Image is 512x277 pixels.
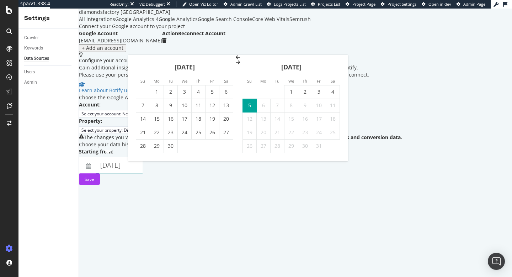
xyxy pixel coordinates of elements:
td: Not available. Wednesday, October 8, 2025 [284,99,298,112]
td: Not available. Friday, October 10, 2025 [312,99,326,112]
td: Tuesday, September 9, 2025 [164,99,178,112]
td: Not available. Monday, October 6, 2025 [257,99,271,112]
a: Learn about Botify use cases with Google Analytics [79,82,402,94]
td: Wednesday, October 1, 2025 [284,85,298,99]
td: Friday, September 26, 2025 [206,126,219,139]
td: Not available. Friday, October 17, 2025 [312,112,326,126]
small: Su [140,78,145,84]
td: Not available. Sunday, October 26, 2025 [243,139,257,153]
div: Select your property: Diamonds Factory [GEOGRAPHIC_DATA] - GA4 [81,127,216,133]
a: Admin Crawl List [224,1,262,7]
td: Not available. Tuesday, October 7, 2025 [271,99,284,112]
td: Wednesday, September 10, 2025 [178,99,192,112]
small: We [288,78,294,84]
div: Connect your Google account to your project [79,23,402,30]
td: Not available. Thursday, October 16, 2025 [298,112,312,126]
div: Core Web Vitals [252,16,289,23]
button: + Add an account [79,44,126,52]
div: The changes you will be applying will impact the scope of your analytics data and require a [84,134,402,141]
td: Not available. Saturday, October 25, 2025 [326,126,340,139]
span: Open in dev [428,1,451,7]
td: Selected. Sunday, October 5, 2025 [243,99,257,112]
td: Wednesday, September 24, 2025 [178,126,192,139]
small: We [182,78,187,84]
td: Not available. Friday, October 31, 2025 [312,139,326,153]
small: Th [196,78,201,84]
div: Google Search Console [198,16,252,23]
div: Move backward to switch to the previous month. [128,55,348,60]
td: Monday, September 1, 2025 [150,85,164,99]
td: Not available. Thursday, October 23, 2025 [298,126,312,139]
td: Not available. Saturday, October 11, 2025 [326,99,340,112]
div: Data Sources [24,55,49,62]
small: Mo [260,78,266,84]
span: Projects List [318,1,340,7]
td: Tuesday, September 30, 2025 [164,139,178,153]
a: Logs Projects List [267,1,306,7]
div: Crawler [24,34,39,42]
th: Google Account [79,30,162,37]
span: Admin Page [463,1,485,7]
strong: [DATE] [175,63,195,71]
span: Open Viz Editor [189,1,218,7]
td: Not available. Sunday, October 19, 2025 [243,126,257,139]
a: Open in dev [422,1,451,7]
div: ReadOnly: [110,1,129,7]
td: Tuesday, September 16, 2025 [164,112,178,126]
td: Not available. Wednesday, October 22, 2025 [284,126,298,139]
a: Projects List [311,1,340,7]
strong: reset of your visits and conversion data. [303,134,402,141]
a: Admin Page [457,1,485,7]
div: trash [162,38,166,43]
small: Fr [317,78,321,84]
label: Account: [79,101,101,108]
a: Open Viz Editor [182,1,218,7]
td: Saturday, October 4, 2025 [326,85,340,99]
td: Thursday, September 4, 2025 [192,85,206,99]
a: Users [24,68,74,76]
th: Action [162,30,178,37]
div: Google Analytics 4 [115,16,159,23]
a: Data Sources [24,55,74,62]
td: Sunday, September 7, 2025 [136,99,150,112]
td: Thursday, September 18, 2025 [192,112,206,126]
td: Tuesday, September 23, 2025 [164,126,178,139]
td: Not available. Wednesday, October 15, 2025 [284,112,298,126]
td: Sunday, September 21, 2025 [136,126,150,139]
td: Not available. Thursday, October 30, 2025 [298,139,312,153]
a: Project Page [346,1,375,7]
td: Not available. Monday, October 27, 2025 [257,139,271,153]
input: Select a date [96,157,143,173]
p: Please use your personal account and have at least viewing access to the Google Analytics 4 accou... [79,71,402,78]
td: Not available. Friday, October 24, 2025 [312,126,326,139]
td: Not available. Wednesday, October 29, 2025 [284,139,298,153]
div: Admin [24,79,37,86]
small: Sa [224,78,228,84]
td: Not available. Monday, October 20, 2025 [257,126,271,139]
td: Saturday, September 27, 2025 [219,126,233,139]
small: Sa [331,78,335,84]
div: Keywords [24,45,43,52]
div: Calendar [128,55,348,161]
td: Thursday, September 25, 2025 [192,126,206,139]
div: Gain additional insights on your search performance by importing visits, conversions, and paid se... [79,64,402,71]
div: Users [24,68,35,76]
span: Admin Crawl List [230,1,262,7]
span: Project Settings [388,1,416,7]
th: Reconnect Account [178,30,225,37]
label: Property: [79,117,102,125]
td: Monday, September 29, 2025 [150,139,164,153]
small: Tu [168,78,173,84]
td: Not available. Tuesday, October 14, 2025 [271,112,284,126]
td: Sunday, September 14, 2025 [136,112,150,126]
div: Move forward to switch to the next month. [128,60,348,65]
span: Logs Projects List [274,1,306,7]
td: Wednesday, September 3, 2025 [178,85,192,99]
td: Friday, September 12, 2025 [206,99,219,112]
button: Select your account: Neve Jewels Ltd [79,110,159,117]
div: diamondsfactory [GEOGRAPHIC_DATA] [79,9,402,16]
td: [EMAIL_ADDRESS][DOMAIN_NAME] [79,37,162,44]
a: Admin [24,79,74,86]
div: Open Intercom Messenger [488,253,505,270]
